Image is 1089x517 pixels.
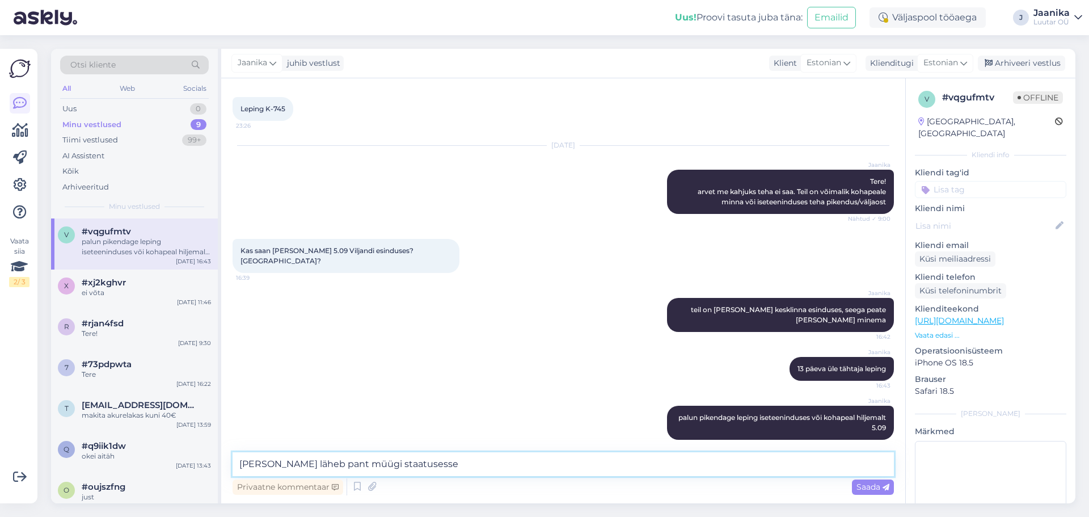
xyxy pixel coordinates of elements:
div: ei võta [82,288,211,298]
span: #vqgufmtv [82,226,131,237]
div: palun pikendage leping iseteeninduses või kohapeal hiljemalt 5.09 [82,237,211,257]
span: Saada [856,482,889,492]
div: 2 / 3 [9,277,29,287]
span: r [64,322,69,331]
div: 99+ [182,134,206,146]
span: 7 [65,363,69,372]
div: J [1013,10,1029,26]
p: Safari 18.5 [915,385,1066,397]
div: Tiimi vestlused [62,134,118,146]
span: o [64,486,69,494]
span: Leping K-745 [240,104,285,113]
div: [PERSON_NAME] [915,409,1066,419]
span: Jaanika [848,289,890,297]
span: 16:39 [236,274,278,282]
span: Jaanika [848,348,890,356]
span: 23:26 [236,121,278,130]
span: #oujszfng [82,482,125,492]
div: makita akurelakas kuni 40€ [82,410,211,421]
span: Otsi kliente [70,59,116,71]
span: 16:55 [848,440,890,449]
div: Kliendi info [915,150,1066,160]
p: Kliendi tag'id [915,167,1066,179]
div: # vqgufmtv [942,91,1013,104]
div: Väljaspool tööaega [869,7,986,28]
div: Privaatne kommentaar [233,480,343,495]
div: [DATE] [233,140,894,150]
div: [DATE] 11:46 [177,298,211,306]
p: Kliendi telefon [915,271,1066,283]
div: Minu vestlused [62,119,121,131]
div: [DATE] 13:04 [175,502,211,511]
span: tarvar26@gmail.com [82,400,200,410]
span: teil on [PERSON_NAME] kesklinna esinduses, seega peate [PERSON_NAME] minema [691,305,888,324]
span: t [65,404,69,413]
div: [DATE] 13:43 [176,461,211,470]
input: Lisa nimi [915,220,1053,232]
span: Kas saan [PERSON_NAME] 5.09 Viljandi esinduses? [GEOGRAPHIC_DATA]? [240,246,415,265]
span: 16:43 [848,381,890,390]
div: just [82,492,211,502]
div: Socials [181,81,209,96]
span: x [64,281,69,290]
a: [URL][DOMAIN_NAME] [915,316,1004,326]
span: Estonian [807,57,841,69]
p: Brauser [915,373,1066,385]
p: Klienditeekond [915,303,1066,315]
span: #q9iik1dw [82,441,126,451]
div: Küsi telefoninumbrit [915,283,1006,299]
span: Minu vestlused [109,201,160,212]
p: Vaata edasi ... [915,330,1066,341]
span: Jaanika [238,57,267,69]
span: v [64,230,69,239]
div: [GEOGRAPHIC_DATA], [GEOGRAPHIC_DATA] [918,116,1055,140]
div: okei aitäh [82,451,211,461]
span: Tere! arvet me kahjuks teha ei saa. Teil on võimalik kohapeale minna või iseteeninduses teha pike... [698,177,888,206]
p: iPhone OS 18.5 [915,357,1066,369]
div: Klient [769,57,797,69]
p: Märkmed [915,426,1066,438]
div: Arhiveeri vestlus [978,56,1065,71]
div: AI Assistent [62,150,104,162]
div: 9 [191,119,206,131]
span: Offline [1013,91,1063,104]
span: 13 päeva üle tähtaja leping [797,364,886,373]
span: #rjan4fsd [82,318,124,329]
div: juhib vestlust [282,57,340,69]
div: Klienditugi [866,57,914,69]
span: Estonian [923,57,958,69]
div: Küsi meiliaadressi [915,251,995,267]
div: Proovi tasuta juba täna: [675,11,803,24]
div: Tere! [82,329,211,339]
span: Jaanika [848,397,890,405]
a: JaanikaLuutar OÜ [1033,9,1082,27]
p: Operatsioonisüsteem [915,345,1066,357]
div: Tere [82,369,211,380]
div: [DATE] 16:22 [176,380,211,388]
div: [DATE] 16:43 [176,257,211,266]
div: Vaata siia [9,236,29,287]
div: Arhiveeritud [62,182,109,193]
div: [DATE] 9:30 [178,339,211,347]
p: Kliendi nimi [915,203,1066,215]
span: 16:42 [848,333,890,341]
div: [DATE] 13:59 [176,421,211,429]
div: 0 [190,103,206,115]
div: Uus [62,103,77,115]
img: Askly Logo [9,58,31,79]
span: Nähtud ✓ 9:00 [848,215,890,223]
input: Lisa tag [915,181,1066,198]
div: All [60,81,73,96]
b: Uus! [675,12,697,23]
textarea: [PERSON_NAME] läheb pant müügi staatusess [233,452,894,476]
button: Emailid [807,7,856,28]
span: palun pikendage leping iseteeninduses või kohapeal hiljemalt 5.09 [678,413,888,432]
span: q [64,445,69,453]
span: #73pdpwta [82,359,132,369]
div: Web [117,81,137,96]
span: Jaanika [848,161,890,169]
span: #xj2kghvr [82,278,126,288]
div: Luutar OÜ [1033,18,1070,27]
p: Kliendi email [915,239,1066,251]
div: Jaanika [1033,9,1070,18]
